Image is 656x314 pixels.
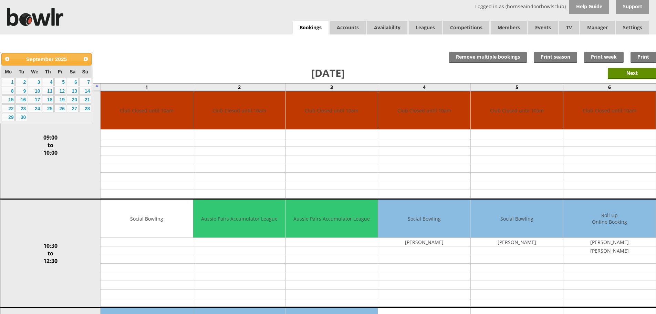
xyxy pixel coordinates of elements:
a: 27 [67,104,79,113]
td: 1 [101,83,193,91]
a: 3 [28,78,41,86]
td: Social Bowling [378,200,470,238]
td: 6 [563,83,656,91]
td: 10:30 to 12:30 [0,199,101,307]
td: 5 [471,83,563,91]
a: Competitions [443,21,489,34]
a: Availability [367,21,407,34]
a: Bookings [293,21,329,35]
td: Social Bowling [471,200,563,238]
input: Next [608,68,656,79]
td: Club Closed until 10am [471,91,563,130]
a: 18 [42,95,54,104]
td: Social Bowling [101,200,193,238]
a: Next [81,54,91,64]
td: Club Closed until 10am [193,91,285,130]
span: Manager [580,21,615,34]
td: 4 [378,83,471,91]
a: 30 [15,113,27,121]
a: 26 [54,104,66,113]
td: Club Closed until 10am [563,91,656,130]
span: Next [83,56,88,62]
a: 7 [79,78,91,86]
span: Friday [58,69,63,74]
a: 13 [67,87,79,95]
a: Leagues [409,21,442,34]
a: 1 [2,78,15,86]
a: Prev [2,54,12,64]
a: 16 [15,95,27,104]
td: Aussie Pairs Accumulator League [286,200,378,238]
a: Print week [584,52,624,63]
span: September [26,56,54,62]
td: Club Closed until 10am [101,91,193,130]
span: Thursday [45,69,51,74]
td: Aussie Pairs Accumulator League [193,200,285,238]
a: 22 [2,104,15,113]
a: 4 [42,78,54,86]
a: 25 [42,104,54,113]
td: 3 [285,83,378,91]
span: Saturday [70,69,75,74]
td: [PERSON_NAME] [471,238,563,246]
a: Events [528,21,558,34]
a: 6 [67,78,79,86]
a: 17 [28,95,41,104]
a: 19 [54,95,66,104]
span: TV [559,21,579,34]
span: Wednesday [31,69,38,74]
a: 29 [2,113,15,121]
td: 2 [193,83,285,91]
td: Roll Up Online Booking [563,200,656,238]
td: [PERSON_NAME] [378,238,470,246]
span: Tuesday [19,69,24,74]
a: 24 [28,104,41,113]
a: 9 [15,87,27,95]
a: 15 [2,95,15,104]
span: Settings [616,21,649,34]
a: 11 [42,87,54,95]
a: 23 [15,104,27,113]
a: 21 [79,95,91,104]
a: 14 [79,87,91,95]
td: [PERSON_NAME] [563,246,656,255]
a: 5 [54,78,66,86]
span: Sunday [82,69,88,74]
span: Members [491,21,527,34]
a: Print [631,52,656,63]
a: 28 [79,104,91,113]
span: 2025 [55,56,67,62]
td: Club Closed until 10am [286,91,378,130]
span: Accounts [330,21,366,34]
span: Monday [5,69,12,74]
a: 2 [15,78,27,86]
span: Prev [4,56,10,62]
a: 20 [67,95,79,104]
a: 10 [28,87,41,95]
a: 8 [2,87,15,95]
input: Remove multiple bookings [449,52,527,63]
td: 09:00 to 10:00 [0,91,101,199]
a: Print season [534,52,577,63]
td: Club Closed until 10am [378,91,470,130]
td: [PERSON_NAME] [563,238,656,246]
a: 12 [54,87,66,95]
